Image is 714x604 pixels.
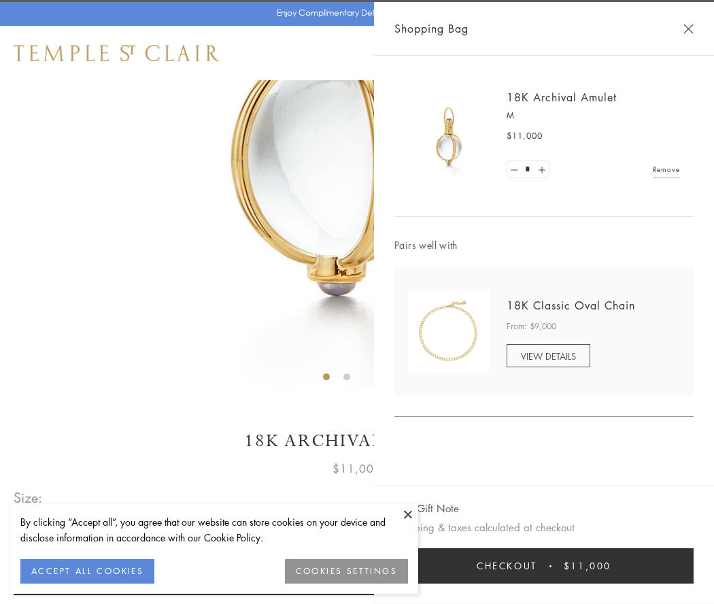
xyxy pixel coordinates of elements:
[507,109,680,122] p: M
[408,290,490,372] img: N88865-OV18
[20,514,408,546] div: By clicking “Accept all”, you agree that our website can store cookies on your device and disclos...
[394,237,694,253] span: Pairs well with
[333,460,381,477] span: $11,000
[14,486,44,509] span: Size:
[285,559,408,584] button: COOKIES SETTINGS
[394,500,459,517] button: Add Gift Note
[507,129,543,143] span: $11,000
[507,320,556,333] span: From: $9,000
[507,298,635,313] a: 18K Classic Oval Chain
[507,90,617,105] a: 18K Archival Amulet
[14,45,219,61] img: Temple St. Clair
[394,519,694,536] p: Shipping & taxes calculated at checkout
[653,162,680,177] a: Remove
[14,429,700,453] h1: 18K Archival Amulet
[477,558,537,573] span: Checkout
[534,161,548,178] a: Set quantity to 2
[394,548,694,584] button: Checkout $11,000
[507,344,590,367] a: VIEW DETAILS
[20,559,154,584] button: ACCEPT ALL COOKIES
[394,20,469,37] span: Shopping Bag
[408,95,490,177] img: 18K Archival Amulet
[507,161,521,178] a: Set quantity to 0
[277,6,431,20] p: Enjoy Complimentary Delivery & Returns
[683,24,694,34] button: Close Shopping Bag
[564,558,611,573] span: $11,000
[521,350,576,363] span: VIEW DETAILS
